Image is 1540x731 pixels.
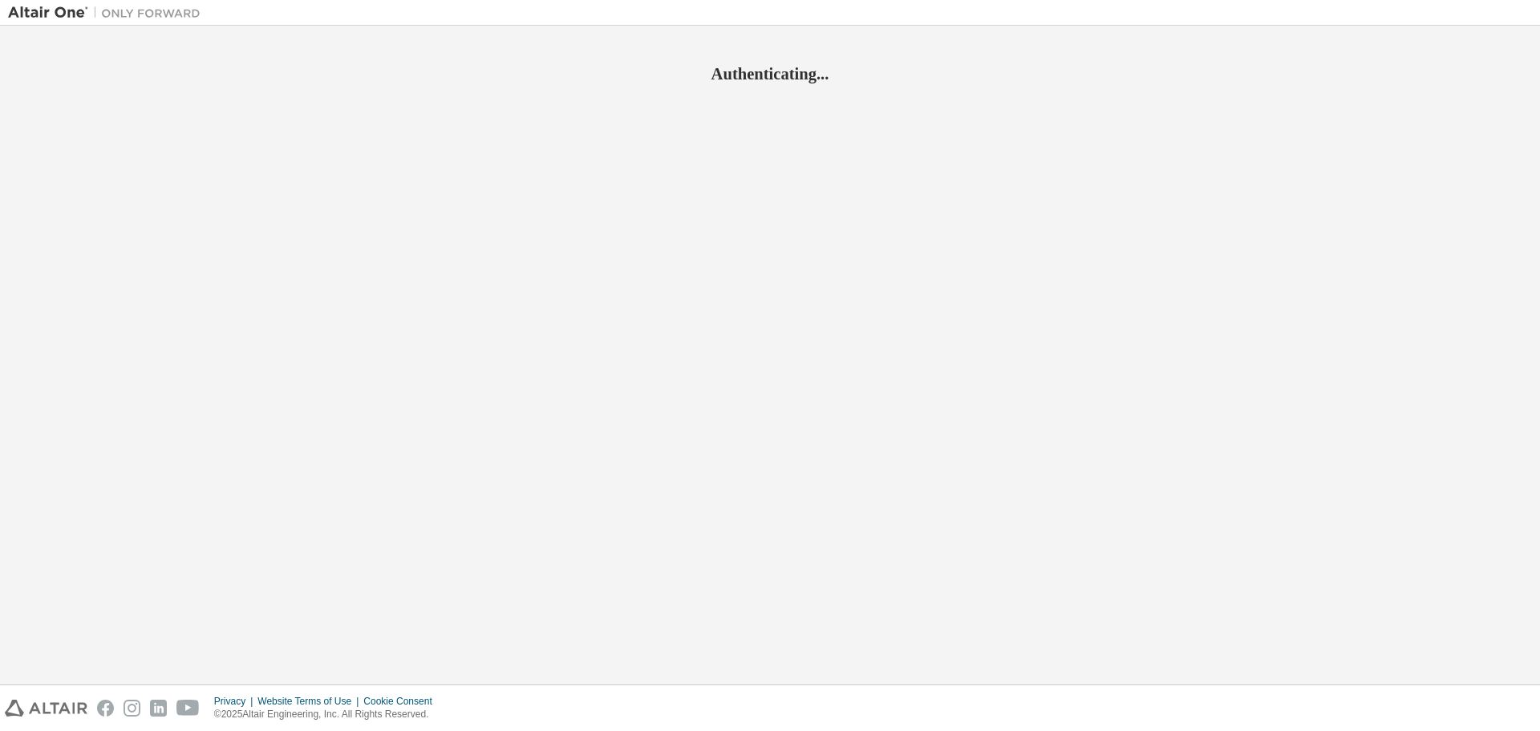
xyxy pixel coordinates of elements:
p: © 2025 Altair Engineering, Inc. All Rights Reserved. [214,708,442,721]
div: Cookie Consent [363,695,441,708]
img: altair_logo.svg [5,700,87,717]
img: facebook.svg [97,700,114,717]
h2: Authenticating... [8,63,1532,84]
img: linkedin.svg [150,700,167,717]
img: youtube.svg [176,700,200,717]
div: Website Terms of Use [257,695,363,708]
div: Privacy [214,695,257,708]
img: instagram.svg [124,700,140,717]
img: Altair One [8,5,209,21]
